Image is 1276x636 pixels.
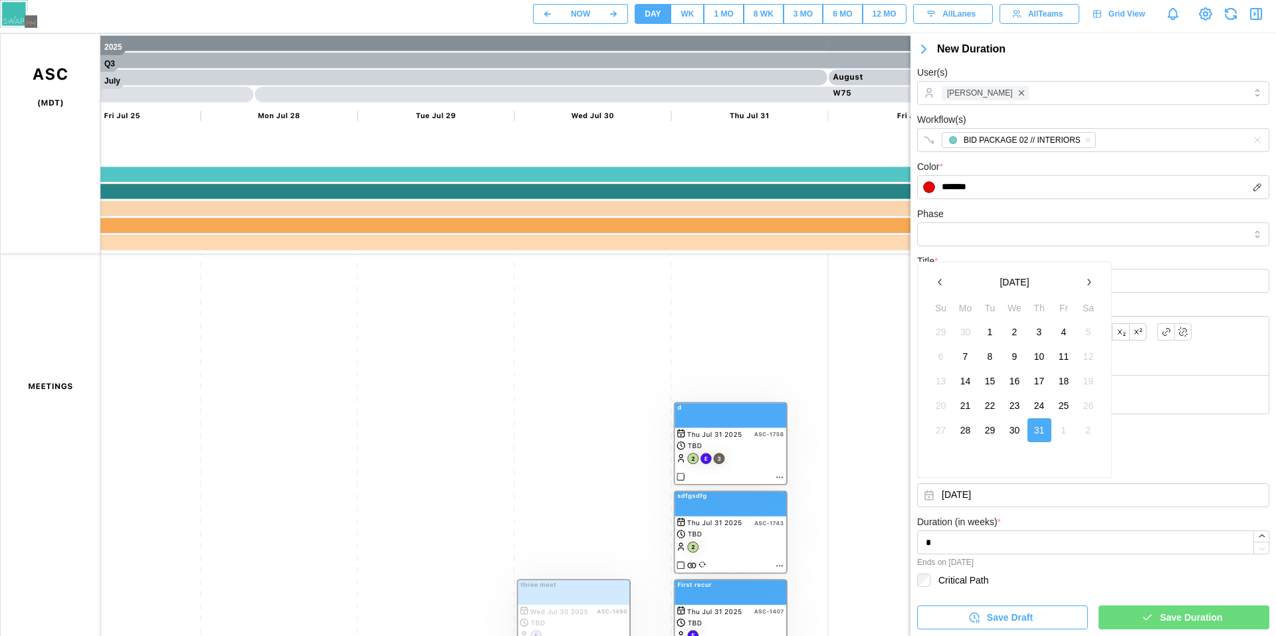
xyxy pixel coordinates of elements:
[1028,5,1063,23] span: All Teams
[1196,5,1215,23] a: View Project
[929,345,953,368] button: 6 July 2025
[928,301,953,320] th: Su
[1077,345,1101,368] button: 12 July 2025
[978,418,1002,442] button: 29 July 2025
[1076,301,1101,320] th: Sa
[1027,394,1051,418] button: 24 July 2025
[645,8,661,21] div: DAY
[917,254,938,269] label: Title
[1027,369,1051,393] button: 17 July 2025
[794,8,813,21] div: 3 MO
[1027,345,1051,368] button: 10 July 2025
[1160,606,1222,629] span: Save Duration
[714,8,733,21] div: 1 MO
[942,5,976,23] span: All Lanes
[929,320,953,344] button: 29 June 2025
[754,8,774,21] div: 8 WK
[930,574,988,587] label: Critical Path
[954,418,978,442] button: 28 July 2025
[1027,301,1051,320] th: Th
[1157,323,1174,341] button: Link
[978,345,1002,368] button: 8 July 2025
[978,394,1002,418] button: 22 July 2025
[1129,323,1146,341] button: Superscript
[978,301,1002,320] th: Tu
[1174,323,1192,341] button: Remove link
[1051,301,1076,320] th: Fr
[1052,394,1076,418] button: 25 July 2025
[1003,320,1027,344] button: 2 July 2025
[1077,369,1101,393] button: 19 July 2025
[1027,418,1051,442] button: 31 July 2025
[978,369,1002,393] button: 15 July 2025
[917,207,944,222] label: Phase
[917,66,948,80] label: User(s)
[978,320,1002,344] button: 1 July 2025
[1052,418,1076,442] button: 1 August 2025
[1027,320,1051,344] button: 3 July 2025
[917,483,1269,507] button: Jul 31, 2025
[954,394,978,418] button: 21 July 2025
[1077,394,1101,418] button: 26 July 2025
[1003,345,1027,368] button: 9 July 2025
[1109,5,1145,23] span: Grid View
[917,558,1269,567] div: Ends on [DATE]
[929,369,953,393] button: 13 July 2025
[571,8,590,21] div: NOW
[1221,4,1241,25] button: Refresh Grid
[1052,369,1076,393] button: 18 July 2025
[1112,323,1129,341] button: Subscript
[917,515,1001,530] label: Duration (in weeks)
[1003,369,1027,393] button: 16 July 2025
[937,41,1276,58] div: New Duration
[1162,3,1184,25] a: Notifications
[954,369,978,393] button: 14 July 2025
[1077,418,1101,442] button: 2 August 2025
[1003,394,1027,418] button: 23 July 2025
[954,320,978,344] button: 30 June 2025
[952,270,1077,294] button: [DATE]
[1052,345,1076,368] button: 11 July 2025
[954,345,978,368] button: 7 July 2025
[929,418,953,442] button: 27 July 2025
[917,160,943,175] label: Color
[873,8,897,21] div: 12 MO
[681,8,694,21] div: WK
[947,87,1013,100] span: [PERSON_NAME]
[929,394,953,418] button: 20 July 2025
[1002,301,1027,320] th: We
[1003,418,1027,442] button: 30 July 2025
[833,8,852,21] div: 6 MO
[1247,5,1265,23] button: Close Drawer
[964,134,1081,147] div: BID PACKAGE 02 // INTERIORS
[987,606,1033,629] span: Save Draft
[1077,320,1101,344] button: 5 July 2025
[1052,320,1076,344] button: 4 July 2025
[953,301,978,320] th: Mo
[917,113,966,127] label: Workflow(s)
